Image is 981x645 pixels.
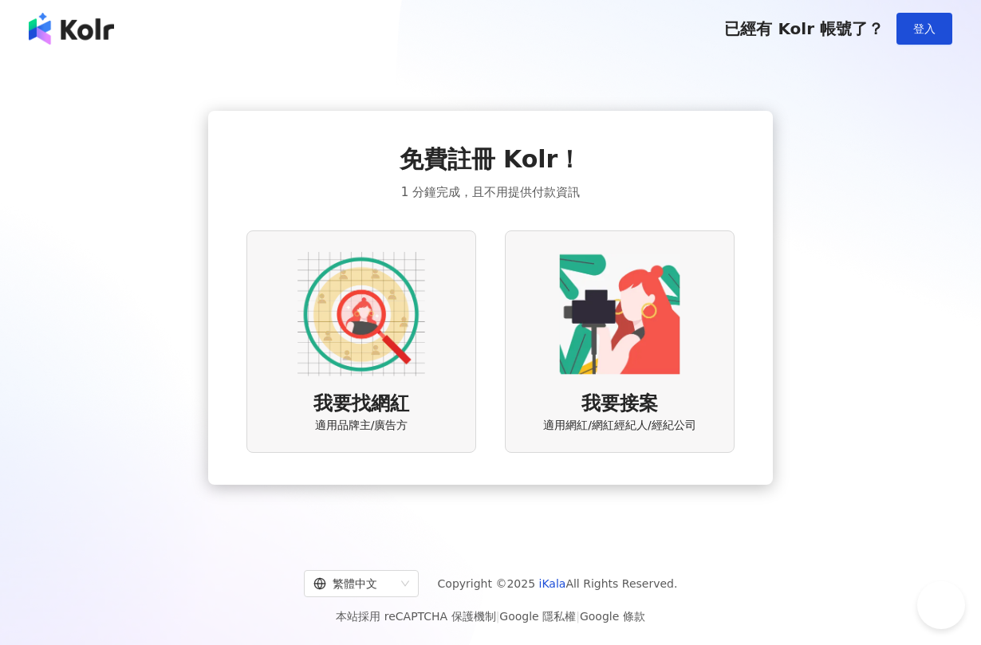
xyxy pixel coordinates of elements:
[539,577,566,590] a: iKala
[313,391,409,418] span: 我要找網紅
[581,391,658,418] span: 我要接案
[313,571,395,596] div: 繁體中文
[917,581,965,629] iframe: Help Scout Beacon - Open
[401,183,580,202] span: 1 分鐘完成，且不用提供付款資訊
[556,250,684,378] img: KOL identity option
[913,22,936,35] span: 登入
[496,610,500,623] span: |
[580,610,645,623] a: Google 條款
[543,418,695,434] span: 適用網紅/網紅經紀人/經紀公司
[499,610,576,623] a: Google 隱私權
[297,250,425,378] img: AD identity option
[336,607,644,626] span: 本站採用 reCAPTCHA 保護機制
[724,19,884,38] span: 已經有 Kolr 帳號了？
[576,610,580,623] span: |
[438,574,678,593] span: Copyright © 2025 All Rights Reserved.
[29,13,114,45] img: logo
[896,13,952,45] button: 登入
[400,143,582,176] span: 免費註冊 Kolr！
[315,418,408,434] span: 適用品牌主/廣告方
